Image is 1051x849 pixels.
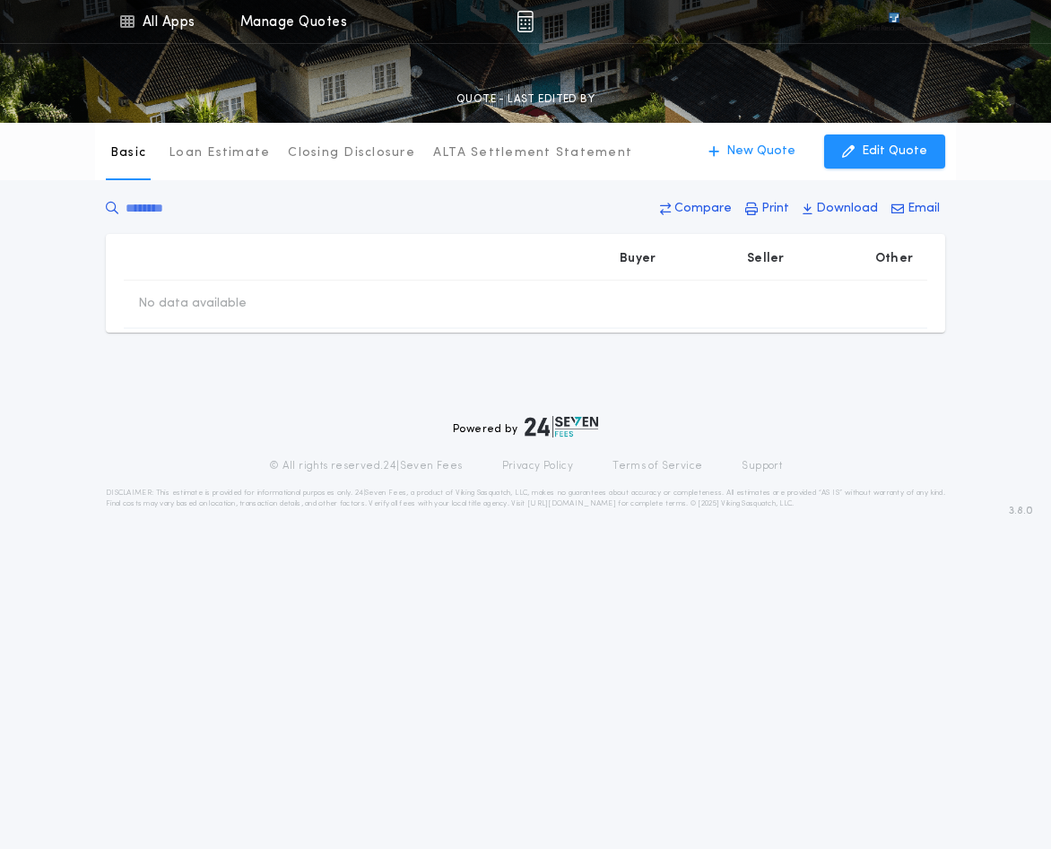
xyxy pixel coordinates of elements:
a: Privacy Policy [502,459,574,473]
p: Loan Estimate [169,144,270,162]
button: Compare [655,193,737,225]
p: DISCLAIMER: This estimate is provided for informational purposes only. 24|Seven Fees, a product o... [106,488,945,509]
p: ALTA Settlement Statement [433,144,632,162]
td: No data available [124,281,261,327]
p: Basic [110,144,146,162]
p: Edit Quote [862,143,927,160]
button: Print [740,193,795,225]
button: Email [886,193,945,225]
div: Powered by [453,416,598,437]
img: logo [525,416,598,437]
p: Email [908,200,940,218]
p: Print [761,200,789,218]
img: vs-icon [856,13,932,30]
a: [URL][DOMAIN_NAME] [527,500,616,507]
p: Buyer [620,250,656,268]
p: © All rights reserved. 24|Seven Fees [269,459,463,473]
p: New Quote [726,143,795,160]
p: Download [816,200,878,218]
p: Other [875,250,913,268]
button: Edit Quote [824,134,945,169]
a: Support [742,459,782,473]
a: Terms of Service [612,459,702,473]
p: QUOTE - LAST EDITED BY [456,91,595,108]
button: New Quote [691,134,813,169]
span: 3.8.0 [1009,503,1033,519]
button: Download [797,193,883,225]
img: img [517,11,534,32]
p: Closing Disclosure [288,144,415,162]
p: Compare [674,200,732,218]
p: Seller [747,250,785,268]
